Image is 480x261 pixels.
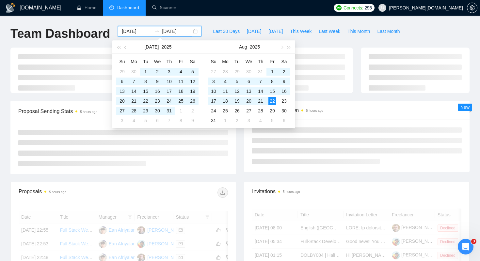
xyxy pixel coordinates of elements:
[165,68,173,76] div: 3
[213,28,240,35] span: Last 30 Days
[255,96,266,106] td: 2025-08-21
[243,77,255,86] td: 2025-08-06
[219,67,231,77] td: 2025-07-28
[210,97,217,105] div: 17
[128,116,140,125] td: 2025-08-04
[221,87,229,95] div: 11
[140,116,152,125] td: 2025-08-05
[221,78,229,85] div: 4
[189,78,197,85] div: 12
[460,105,470,110] span: New
[266,106,278,116] td: 2025-08-29
[122,28,152,35] input: Start date
[290,28,312,35] span: This Week
[219,116,231,125] td: 2025-09-01
[280,117,288,124] div: 6
[163,86,175,96] td: 2025-07-17
[116,106,128,116] td: 2025-07-27
[255,106,266,116] td: 2025-08-28
[266,116,278,125] td: 2025-09-05
[153,117,161,124] div: 6
[128,77,140,86] td: 2025-07-07
[221,107,229,115] div: 25
[233,78,241,85] div: 5
[189,97,197,105] div: 26
[177,78,185,85] div: 11
[208,96,219,106] td: 2025-08-17
[219,56,231,67] th: Mo
[268,107,276,115] div: 29
[243,96,255,106] td: 2025-08-20
[118,87,126,95] div: 13
[344,4,363,11] span: Connects:
[177,87,185,95] div: 18
[140,67,152,77] td: 2025-07-01
[142,97,150,105] div: 22
[175,116,187,125] td: 2025-08-08
[377,28,400,35] span: Last Month
[165,78,173,85] div: 10
[128,86,140,96] td: 2025-07-14
[255,77,266,86] td: 2025-08-07
[306,109,323,112] time: 5 hours ago
[239,40,247,53] button: Aug
[233,87,241,95] div: 12
[278,67,290,77] td: 2025-08-02
[278,77,290,86] td: 2025-08-09
[116,96,128,106] td: 2025-07-20
[231,106,243,116] td: 2025-08-26
[177,68,185,76] div: 4
[187,96,199,106] td: 2025-07-26
[266,77,278,86] td: 2025-08-08
[152,86,163,96] td: 2025-07-16
[268,68,276,76] div: 1
[175,67,187,77] td: 2025-07-04
[252,106,462,114] span: Scanner Breakdown
[233,97,241,105] div: 19
[187,106,199,116] td: 2025-08-02
[243,56,255,67] th: We
[231,56,243,67] th: Tu
[142,87,150,95] div: 15
[140,106,152,116] td: 2025-07-29
[278,56,290,67] th: Sa
[231,77,243,86] td: 2025-08-05
[187,77,199,86] td: 2025-07-12
[142,117,150,124] div: 5
[118,107,126,115] div: 27
[245,107,253,115] div: 27
[221,68,229,76] div: 28
[364,4,372,11] span: 295
[163,116,175,125] td: 2025-08-07
[319,28,340,35] span: Last Week
[165,97,173,105] div: 24
[278,116,290,125] td: 2025-09-06
[128,56,140,67] th: Mo
[336,5,342,10] img: upwork-logo.png
[255,56,266,67] th: Th
[165,107,173,115] div: 31
[130,107,138,115] div: 28
[221,97,229,105] div: 18
[116,77,128,86] td: 2025-07-06
[210,107,217,115] div: 24
[247,28,261,35] span: [DATE]
[153,78,161,85] div: 9
[175,106,187,116] td: 2025-08-01
[219,96,231,106] td: 2025-08-18
[266,86,278,96] td: 2025-08-15
[219,86,231,96] td: 2025-08-11
[245,97,253,105] div: 20
[257,87,264,95] div: 14
[153,97,161,105] div: 23
[165,117,173,124] div: 7
[467,5,477,10] a: setting
[219,106,231,116] td: 2025-08-25
[257,68,264,76] div: 31
[280,97,288,105] div: 23
[231,67,243,77] td: 2025-07-29
[118,97,126,105] div: 20
[162,28,192,35] input: End date
[142,78,150,85] div: 8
